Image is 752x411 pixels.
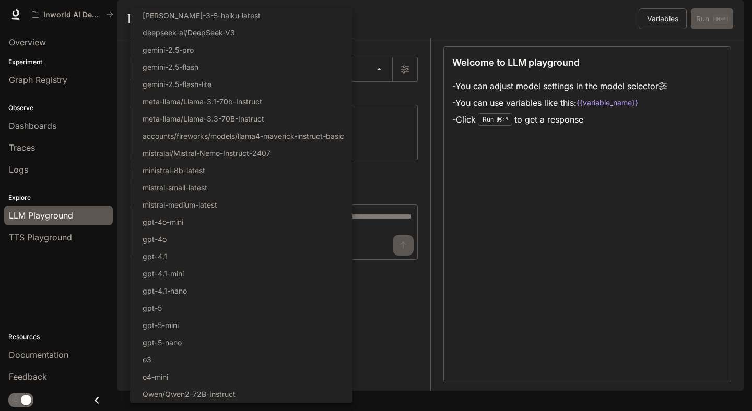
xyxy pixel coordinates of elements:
p: deepseek-ai/DeepSeek-V3 [143,27,235,38]
p: gpt-4.1-nano [143,285,187,296]
p: gemini-2.5-flash [143,62,198,72]
p: accounts/fireworks/models/llama4-maverick-instruct-basic [143,130,344,141]
p: Qwen/Qwen2-72B-Instruct [143,389,236,400]
p: gpt-4.1 [143,251,167,262]
p: ministral-8b-latest [143,165,205,176]
p: mistral-medium-latest [143,199,217,210]
p: o3 [143,354,151,365]
p: mistral-small-latest [143,182,207,193]
p: gpt-4.1-mini [143,268,184,279]
p: o4-mini [143,371,168,382]
p: gpt-4o-mini [143,216,183,227]
p: gpt-5 [143,303,162,313]
p: gemini-2.5-flash-lite [143,79,211,90]
p: meta-llama/Llama-3.3-70B-Instruct [143,113,264,124]
p: [PERSON_NAME]-3-5-haiku-latest [143,10,261,21]
p: gemini-2.5-pro [143,44,194,55]
p: mistralai/Mistral-Nemo-Instruct-2407 [143,148,271,159]
p: gpt-4o [143,234,167,245]
p: gpt-5-mini [143,320,179,331]
p: meta-llama/Llama-3.1-70b-Instruct [143,96,262,107]
p: gpt-5-nano [143,337,182,348]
